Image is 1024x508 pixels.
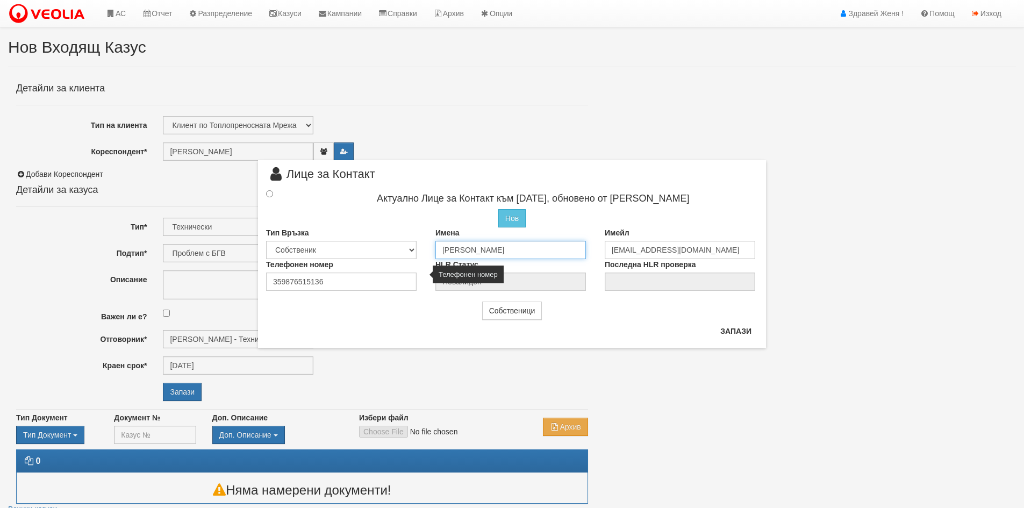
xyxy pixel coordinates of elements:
[435,241,586,259] input: Имена
[714,323,758,340] button: Запази
[605,259,696,270] label: Последна HLR проверка
[309,194,758,204] h4: Актуално Лице за Контакт към [DATE], обновено от [PERSON_NAME]
[266,273,417,291] input: Телефонен номер
[435,259,478,270] label: HLR Статус
[266,168,375,188] span: Лице за Контакт
[435,227,459,238] label: Имена
[605,241,755,259] input: Имейл
[498,209,526,227] button: Нов
[8,3,90,25] img: VeoliaLogo.png
[482,302,542,320] button: Собственици
[605,227,629,238] label: Имейл
[266,259,333,270] label: Телефонен номер
[266,227,309,238] label: Тип Връзка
